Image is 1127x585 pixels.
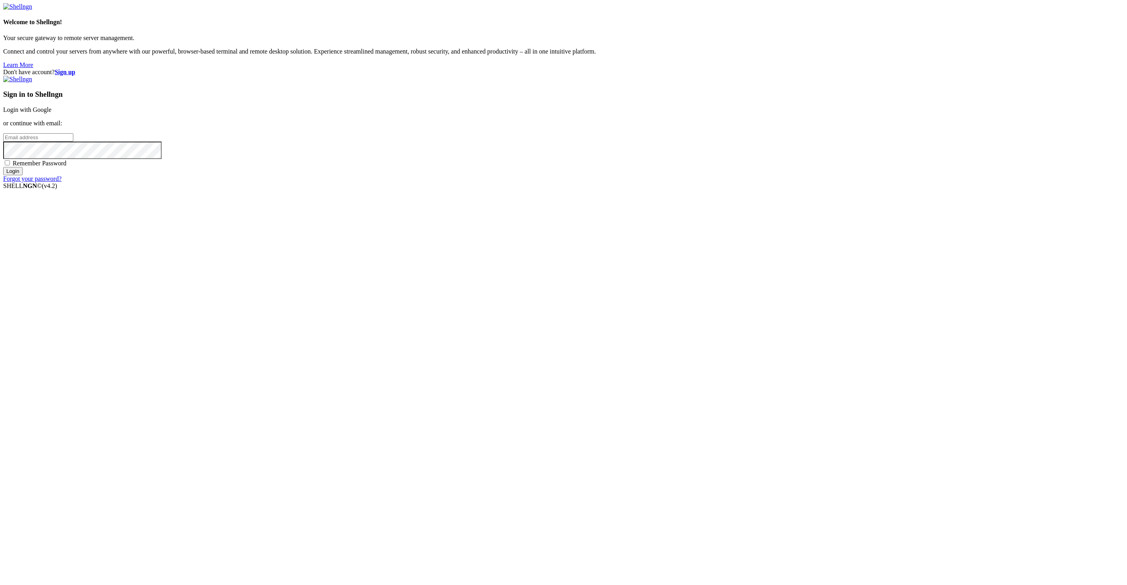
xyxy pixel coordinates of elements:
[42,182,57,189] span: 4.2.0
[3,61,33,68] a: Learn More
[3,175,61,182] a: Forgot your password?
[3,182,57,189] span: SHELL ©
[3,3,32,10] img: Shellngn
[13,160,67,167] span: Remember Password
[5,160,10,165] input: Remember Password
[3,35,1124,42] p: Your secure gateway to remote server management.
[3,120,1124,127] p: or continue with email:
[3,133,73,142] input: Email address
[3,48,1124,55] p: Connect and control your servers from anywhere with our powerful, browser-based terminal and remo...
[3,167,23,175] input: Login
[3,90,1124,99] h3: Sign in to Shellngn
[3,69,1124,76] div: Don't have account?
[3,19,1124,26] h4: Welcome to Shellngn!
[3,106,52,113] a: Login with Google
[3,76,32,83] img: Shellngn
[23,182,37,189] b: NGN
[55,69,75,75] a: Sign up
